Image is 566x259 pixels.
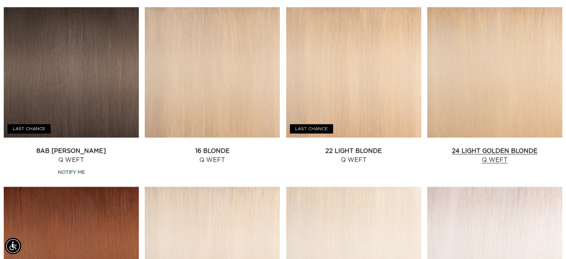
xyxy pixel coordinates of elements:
[145,146,280,164] a: 16 Blonde Q Weft
[5,238,21,254] div: Accessibility Menu
[4,146,139,164] a: 8AB [PERSON_NAME] Q Weft
[427,146,562,164] a: 24 Light Golden Blonde Q Weft
[529,223,566,259] iframe: Chat Widget
[286,146,421,164] a: 22 Light Blonde Q Weft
